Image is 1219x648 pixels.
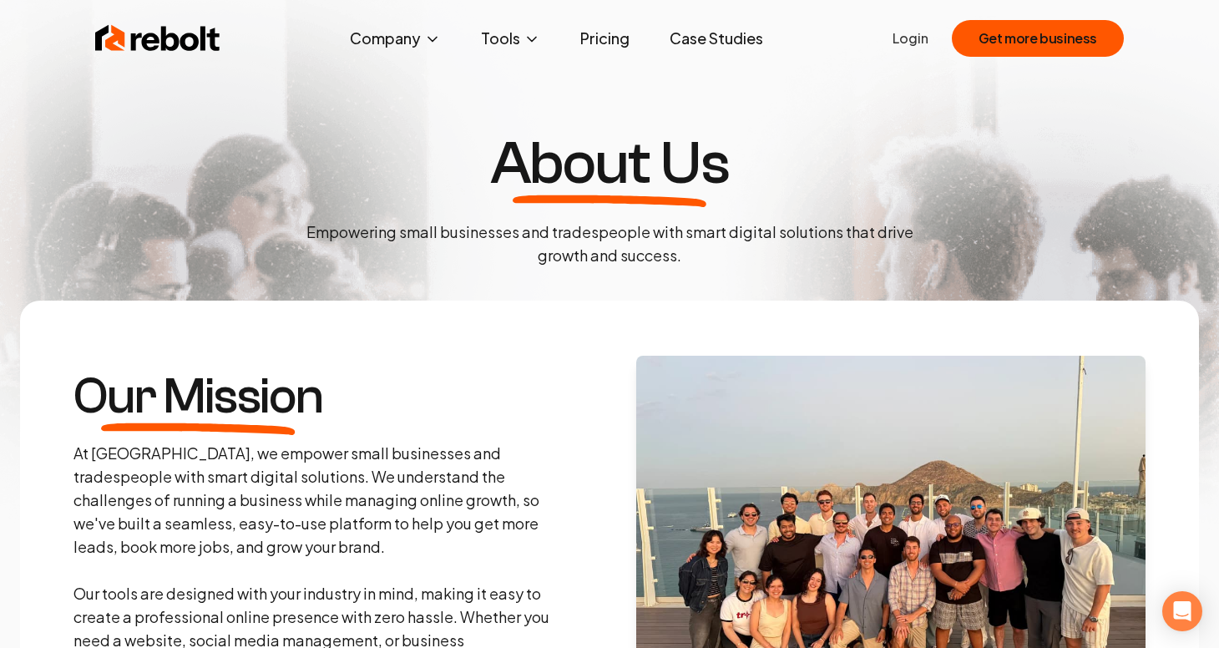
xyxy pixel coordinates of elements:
[1162,591,1202,631] div: Open Intercom Messenger
[292,220,927,267] p: Empowering small businesses and tradespeople with smart digital solutions that drive growth and s...
[567,22,643,55] a: Pricing
[73,372,323,422] h3: Our Mission
[468,22,554,55] button: Tools
[656,22,776,55] a: Case Studies
[952,20,1124,57] button: Get more business
[336,22,454,55] button: Company
[490,134,729,194] h1: About Us
[95,22,220,55] img: Rebolt Logo
[893,28,928,48] a: Login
